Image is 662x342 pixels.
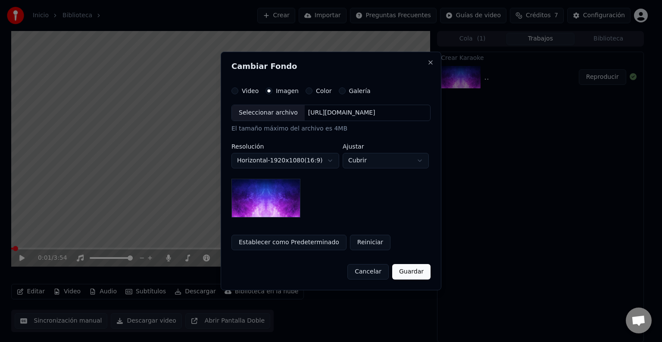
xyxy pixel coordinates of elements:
div: [URL][DOMAIN_NAME] [305,109,379,117]
button: Cancelar [347,264,389,280]
h2: Cambiar Fondo [231,62,431,70]
label: Imagen [276,88,299,94]
button: Reiniciar [350,235,390,250]
label: Color [316,88,332,94]
div: Seleccionar archivo [232,105,305,121]
button: Establecer como Predeterminado [231,235,347,250]
label: Resolución [231,143,339,149]
label: Galería [349,88,371,94]
label: Video [242,88,259,94]
button: Guardar [392,264,431,280]
div: El tamaño máximo del archivo es 4MB [231,124,431,133]
label: Ajustar [343,143,429,149]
